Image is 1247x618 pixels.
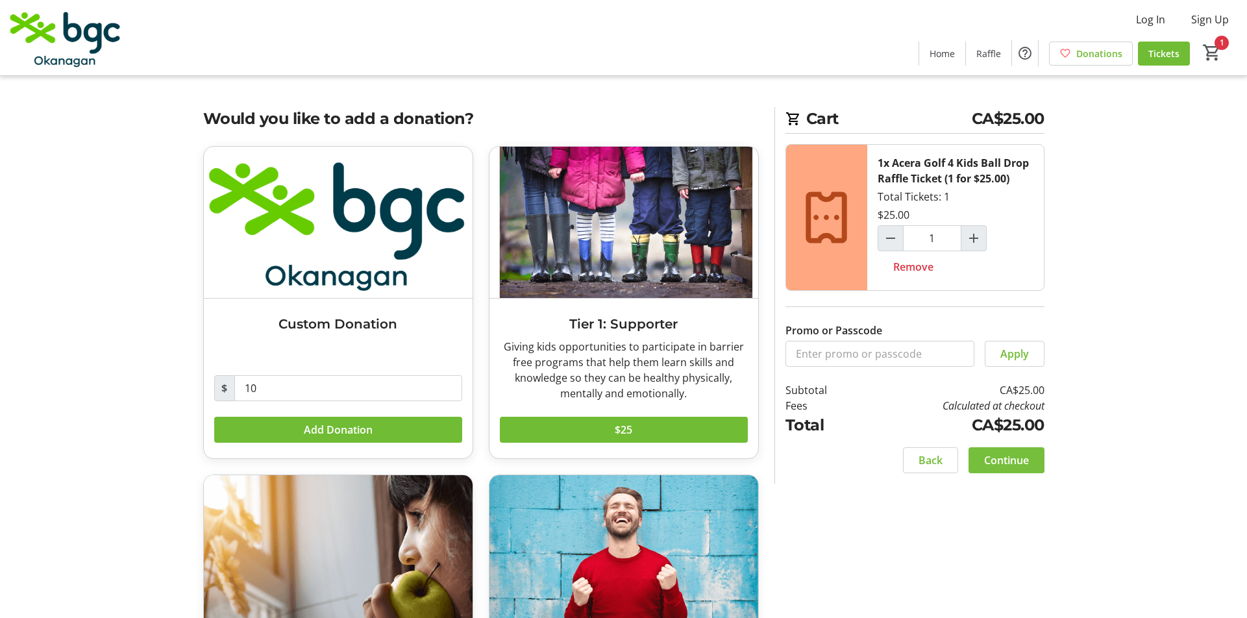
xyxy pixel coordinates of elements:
span: Raffle [976,47,1001,60]
button: Sign Up [1181,9,1239,30]
img: Custom Donation [204,147,473,298]
span: Sign Up [1191,12,1229,27]
td: CA$25.00 [860,382,1044,398]
div: 1x Acera Golf 4 Kids Ball Drop Raffle Ticket (1 for $25.00) [878,155,1033,186]
span: Back [919,452,943,468]
h3: Custom Donation [214,314,462,334]
button: Decrement by one [878,226,903,251]
button: Remove [878,254,949,280]
button: Apply [985,341,1044,367]
a: Tickets [1138,42,1190,66]
img: Tier 1: Supporter [489,147,758,298]
button: Cart [1200,41,1224,64]
span: $25 [615,422,632,438]
span: Donations [1076,47,1122,60]
div: $25.00 [878,207,909,223]
a: Donations [1049,42,1133,66]
input: Donation Amount [234,375,462,401]
span: Log In [1136,12,1165,27]
td: Fees [785,398,861,414]
span: Home [930,47,955,60]
a: Raffle [966,42,1011,66]
label: Promo or Passcode [785,323,882,338]
button: Back [903,447,958,473]
h2: Cart [785,107,1044,134]
h3: Tier 1: Supporter [500,314,748,334]
span: Add Donation [304,422,373,438]
button: $25 [500,417,748,443]
td: Calculated at checkout [860,398,1044,414]
span: Remove [893,259,933,275]
span: CA$25.00 [972,107,1044,130]
div: Giving kids opportunities to participate in barrier free programs that help them learn skills and... [500,339,748,401]
button: Help [1012,40,1038,66]
a: Home [919,42,965,66]
div: Total Tickets: 1 [867,145,1044,290]
button: Increment by one [961,226,986,251]
button: Add Donation [214,417,462,443]
input: Enter promo or passcode [785,341,974,367]
span: $ [214,375,235,401]
span: Apply [1000,346,1029,362]
button: Log In [1126,9,1176,30]
button: Continue [969,447,1044,473]
img: BGC Okanagan's Logo [8,5,123,70]
td: CA$25.00 [860,414,1044,437]
td: Total [785,414,861,437]
td: Subtotal [785,382,861,398]
span: Tickets [1148,47,1179,60]
h2: Would you like to add a donation? [203,107,759,130]
input: Acera Golf 4 Kids Ball Drop Raffle Ticket (1 for $25.00) Quantity [903,225,961,251]
span: Continue [984,452,1029,468]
